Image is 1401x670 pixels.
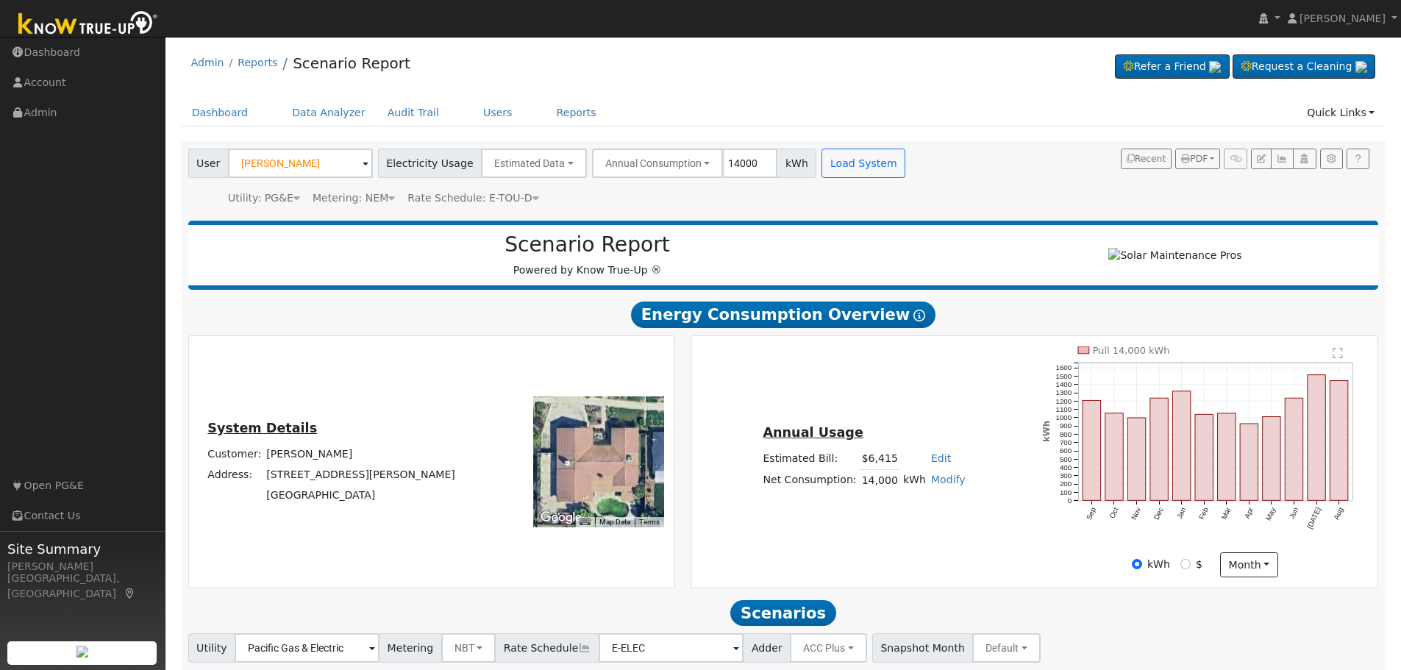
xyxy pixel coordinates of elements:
[238,57,277,68] a: Reports
[1293,149,1316,169] button: Login As
[1306,506,1323,530] text: [DATE]
[205,443,264,464] td: Customer:
[441,633,496,663] button: NBT
[1175,149,1220,169] button: PDF
[743,633,791,663] span: Adder
[1060,446,1072,455] text: 600
[1060,471,1072,480] text: 300
[1121,149,1172,169] button: Recent
[760,449,859,470] td: Estimated Bill:
[281,99,377,126] a: Data Analyzer
[1085,506,1098,521] text: Sep
[599,633,744,663] input: Select a Rate Schedule
[1241,424,1258,500] rect: onclick=""
[639,518,660,526] a: Terms (opens in new tab)
[1108,506,1121,520] text: Oct
[264,485,458,506] td: [GEOGRAPHIC_DATA]
[913,310,925,321] i: Show Help
[821,149,905,178] button: Load System
[1347,149,1369,169] a: Help Link
[1068,496,1072,505] text: 0
[763,425,863,440] u: Annual Usage
[196,232,980,278] div: Powered by Know True-Up ®
[378,149,482,178] span: Electricity Usage
[1147,557,1170,572] label: kWh
[972,633,1041,663] button: Default
[1180,559,1191,569] input: $
[11,8,165,41] img: Know True-Up
[1060,480,1072,488] text: 200
[1263,417,1280,501] rect: onclick=""
[1056,363,1072,371] text: 1600
[1218,413,1236,501] rect: onclick=""
[1056,372,1072,380] text: 1500
[546,99,607,126] a: Reports
[1333,506,1345,521] text: Aug
[203,232,972,257] h2: Scenario Report
[1056,397,1072,405] text: 1200
[1115,54,1230,79] a: Refer a Friend
[1330,381,1348,501] rect: onclick=""
[235,633,379,663] input: Select a Utility
[1209,61,1221,73] img: retrieve
[1196,557,1202,572] label: $
[207,421,317,435] u: System Details
[631,302,935,328] span: Energy Consumption Overview
[481,149,587,178] button: Estimated Data
[1056,380,1072,388] text: 1400
[124,588,137,599] a: Map
[1173,391,1191,501] rect: onclick=""
[1132,559,1142,569] input: kWh
[1130,506,1142,521] text: Nov
[580,517,590,527] button: Keyboard shortcuts
[1220,552,1278,577] button: month
[1152,506,1165,521] text: Dec
[1195,415,1213,501] rect: onclick=""
[379,633,442,663] span: Metering
[377,99,450,126] a: Audit Trail
[1060,430,1072,438] text: 800
[1243,506,1255,520] text: Apr
[1265,506,1278,522] text: May
[264,464,458,485] td: [STREET_ADDRESS][PERSON_NAME]
[1333,347,1344,359] text: 
[1320,149,1343,169] button: Settings
[1108,248,1241,263] img: Solar Maintenance Pros
[293,54,410,72] a: Scenario Report
[777,149,816,178] span: kWh
[1060,422,1072,430] text: 900
[313,190,395,206] div: Metering: NEM
[1056,413,1072,421] text: 1000
[7,559,157,574] div: [PERSON_NAME]
[931,452,951,464] a: Edit
[228,149,373,178] input: Select a User
[859,449,900,470] td: $6,415
[472,99,524,126] a: Users
[1286,398,1303,500] rect: onclick=""
[1150,398,1168,500] rect: onclick=""
[1105,413,1123,501] rect: onclick=""
[205,464,264,485] td: Address:
[1175,506,1188,520] text: Jan
[7,539,157,559] span: Site Summary
[1355,61,1367,73] img: retrieve
[1300,13,1386,24] span: [PERSON_NAME]
[1060,438,1072,446] text: 700
[181,99,260,126] a: Dashboard
[188,633,236,663] span: Utility
[931,474,966,485] a: Modify
[1296,99,1386,126] a: Quick Links
[1233,54,1375,79] a: Request a Cleaning
[1271,149,1294,169] button: Multi-Series Graph
[730,600,835,627] span: Scenarios
[1041,421,1052,442] text: kWh
[1288,506,1300,520] text: Jun
[592,149,724,178] button: Annual Consumption
[900,469,928,491] td: kWh
[1083,401,1100,501] rect: onclick=""
[1220,506,1233,521] text: Mar
[1181,154,1208,164] span: PDF
[191,57,224,68] a: Admin
[537,508,585,527] a: Open this area in Google Maps (opens a new window)
[859,469,900,491] td: 14,000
